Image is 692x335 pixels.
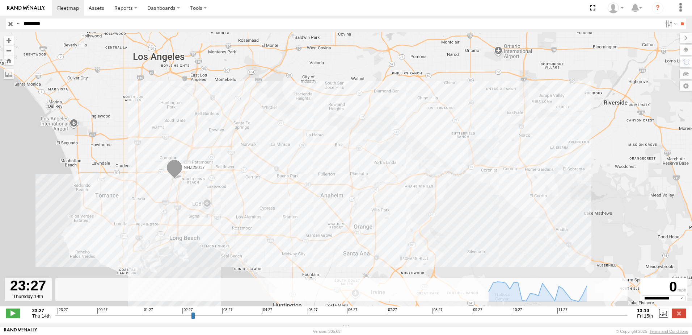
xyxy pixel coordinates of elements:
div: © Copyright 2025 - [616,329,688,334]
span: 09:27 [472,308,482,314]
div: Version: 305.03 [313,329,341,334]
span: 00:27 [97,308,107,314]
span: Thu 14th Aug 2025 [32,313,51,319]
span: 03:27 [222,308,232,314]
span: 11:27 [557,308,567,314]
label: Play/Stop [6,309,20,318]
span: 02:27 [182,308,193,314]
label: Map Settings [680,81,692,91]
span: 08:27 [432,308,443,314]
span: 07:27 [387,308,397,314]
strong: 23:27 [32,308,51,313]
button: Zoom out [4,45,14,55]
span: NHZ29017 [184,165,205,170]
img: rand-logo.svg [7,5,45,11]
a: Visit our Website [4,328,37,335]
label: Search Filter Options [662,18,678,29]
button: Zoom in [4,36,14,45]
div: Zulema McIntosch [605,3,626,13]
strong: 13:10 [637,308,653,313]
span: 06:27 [347,308,357,314]
div: 0 [641,279,686,295]
label: Close [672,309,686,318]
span: 04:27 [262,308,272,314]
span: Fri 15th Aug 2025 [637,313,653,319]
i: ? [652,2,663,14]
a: Terms and Conditions [650,329,688,334]
button: Zoom Home [4,55,14,65]
label: Measure [4,69,14,79]
span: 01:27 [143,308,153,314]
label: Search Query [15,18,21,29]
span: 05:27 [308,308,318,314]
span: 10:27 [512,308,522,314]
span: 23:27 [58,308,68,314]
